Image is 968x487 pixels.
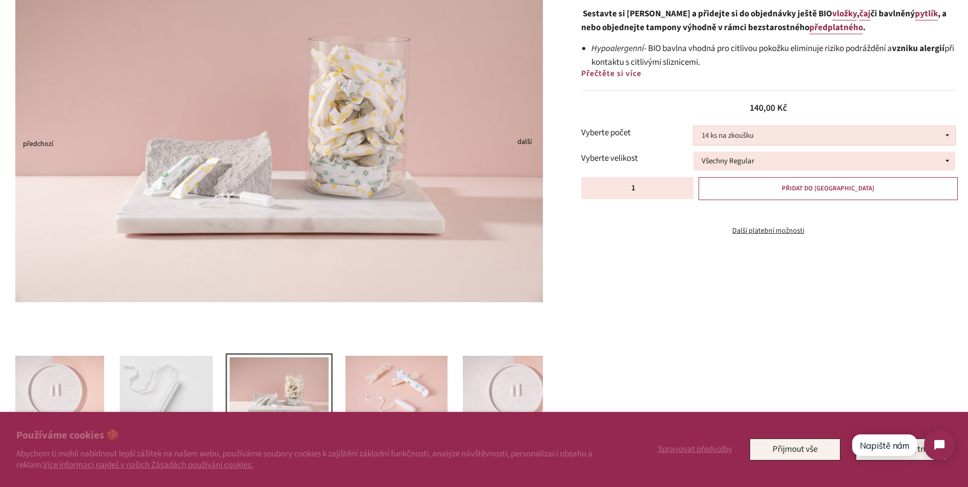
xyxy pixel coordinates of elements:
[915,8,938,20] a: pytlík
[16,448,609,471] p: Abychom ti mohli nabídnout lepší zážitek na našem webu, používáme soubory cookies k zajištění zák...
[809,21,863,34] a: předplatného
[43,459,253,471] a: Více informací najdeš v našich Zásadách používání cookies.
[581,226,955,237] a: Další platební možnosti
[859,8,871,20] a: čaj
[581,126,693,140] label: Vyberte počet
[892,42,945,55] b: vzniku alergií
[517,142,523,144] button: Next
[581,68,641,79] span: Přečtěte si více
[2,356,104,427] img: TER07052_nahled_b277e6ec-631b-4977-b713-1cc67850f895_400x.jpg
[230,357,329,426] img: TER07008_nahled_cfd02d5d-4436-44de-82e2-ee22d3490172_400x.jpg
[750,439,840,460] button: Přijmout vše
[463,356,565,427] img: TER07052_nahled_b277e6ec-631b-4977-b713-1cc67850f895_400x.jpg
[842,421,963,469] iframe: Tidio Chat
[581,152,693,165] label: Vyberte velikost
[345,356,448,427] img: TER06099_nahled_400x.jpg
[658,443,732,455] span: Spravovat předvolby
[119,356,213,427] img: Tampon-White_400x.jpg
[656,439,734,460] button: Spravovat předvolby
[581,8,947,34] strong: Sestavte si [PERSON_NAME] a přidejte si do objednávky ještě BIO , či bavlněný , a nebo objednejte...
[23,144,28,146] button: Previous
[591,42,644,55] em: Hypoalergenní
[782,184,874,193] span: PŘIDAT DO [GEOGRAPHIC_DATA]
[591,42,955,69] li: - BIO bavlna vhodná pro citlivou pokožku eliminuje riziko podráždění a
[750,102,787,114] span: 140,00 Kč
[699,177,958,200] button: PŘIDAT DO [GEOGRAPHIC_DATA]
[832,8,857,20] a: vložky
[16,428,609,443] h2: Používáme cookies 🍪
